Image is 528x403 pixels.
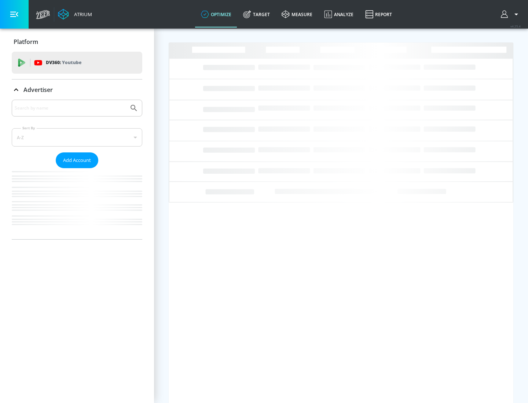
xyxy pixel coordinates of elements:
span: v 4.25.4 [510,24,521,28]
button: Add Account [56,152,98,168]
div: Advertiser [12,80,142,100]
nav: list of Advertiser [12,168,142,239]
label: Sort By [21,126,37,130]
input: Search by name [15,103,126,113]
div: DV360: Youtube [12,52,142,74]
p: DV360: [46,59,81,67]
div: Atrium [71,11,92,18]
a: Target [237,1,276,27]
p: Youtube [62,59,81,66]
p: Platform [14,38,38,46]
a: Atrium [58,9,92,20]
div: Platform [12,32,142,52]
a: measure [276,1,318,27]
div: Advertiser [12,100,142,239]
p: Advertiser [23,86,53,94]
span: Add Account [63,156,91,164]
div: A-Z [12,128,142,147]
a: Analyze [318,1,359,27]
a: Report [359,1,398,27]
a: optimize [195,1,237,27]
